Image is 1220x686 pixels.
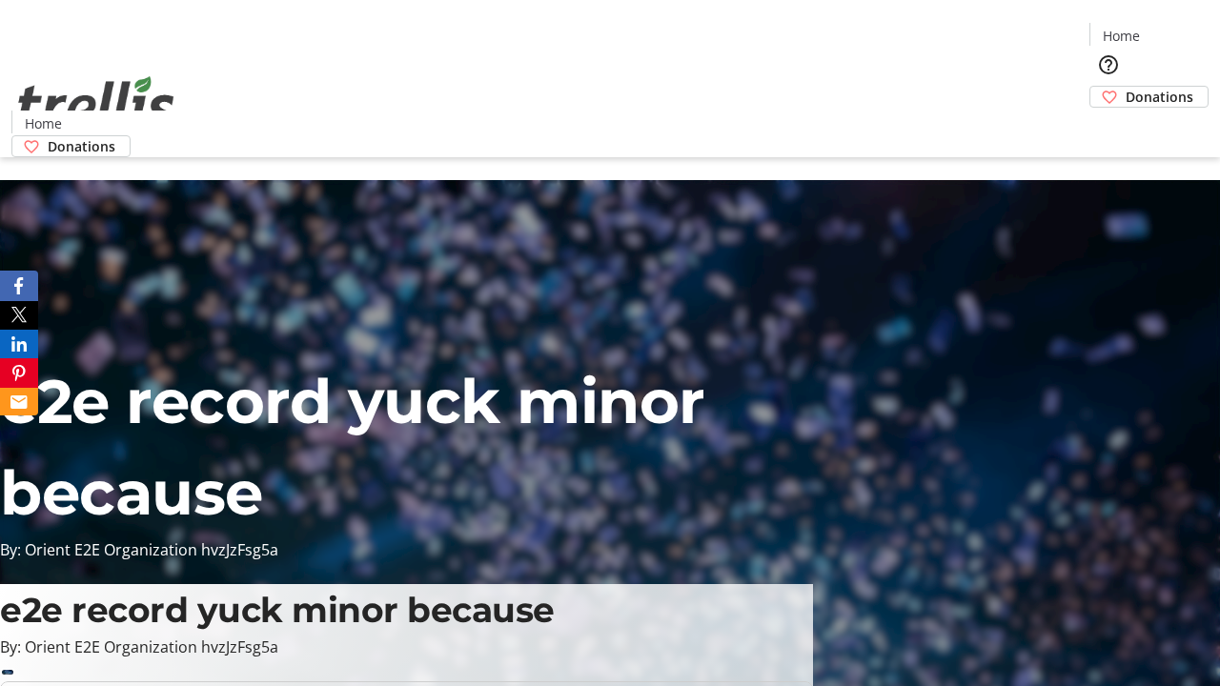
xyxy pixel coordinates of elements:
[1090,26,1151,46] a: Home
[1126,87,1193,107] span: Donations
[25,113,62,133] span: Home
[48,136,115,156] span: Donations
[11,135,131,157] a: Donations
[11,55,181,151] img: Orient E2E Organization hvzJzFsg5a's Logo
[1103,26,1140,46] span: Home
[1089,86,1209,108] a: Donations
[12,113,73,133] a: Home
[1089,46,1128,84] button: Help
[1089,108,1128,146] button: Cart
